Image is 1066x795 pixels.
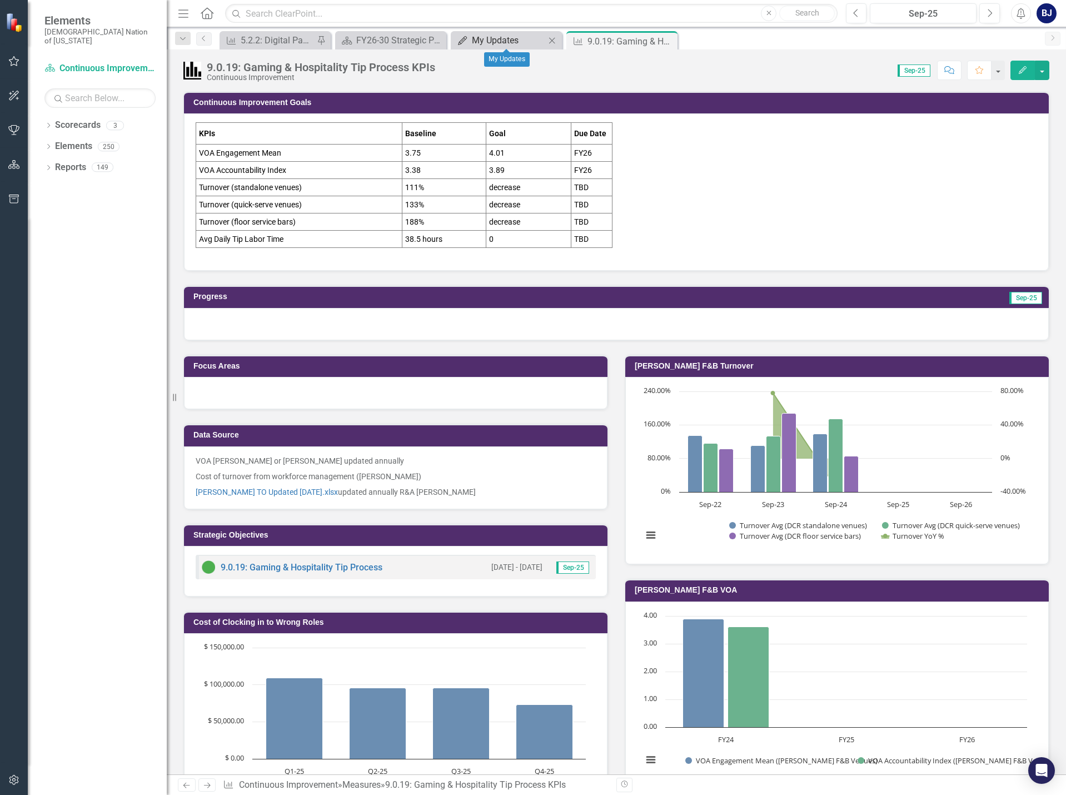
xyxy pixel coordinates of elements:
[643,752,659,768] button: View chart menu, Chart
[199,129,215,138] strong: KPIs
[882,520,1022,530] button: Show Turnover Avg (DCR quick-serve venues)
[647,453,671,463] text: 80.00%
[751,446,765,493] path: Sep-23, 111. Turnover Avg (DCR standalone venues).
[688,436,703,493] path: Sep-22, 135. Turnover Avg (DCR standalone venues).
[688,391,962,493] g: Turnover Avg (DCR standalone venues), series 1 of 4. Bar series with 5 bars. Y axis, values.
[454,33,545,47] a: My Updates
[719,449,734,493] path: Sep-22, 103. Turnover Avg (DCR floor service bars).
[193,618,602,627] h3: Cost of Clocking in to Wrong Roles
[729,520,868,530] button: Show Turnover Avg (DCR standalone venues)
[55,140,92,153] a: Elements
[285,766,304,776] text: Q1-25
[193,98,1043,107] h3: Continuous Improvement Goals
[196,179,402,196] td: Turnover (standalone venues)
[1028,757,1055,784] div: Open Intercom Messenger
[644,665,657,675] text: 2.00
[55,119,101,132] a: Scorecards
[196,469,596,484] p: Cost of turnover from workforce management ([PERSON_NAME])
[342,779,381,790] a: Measures
[222,33,314,47] a: 5.2.2: Digital Payments KPIs
[225,4,838,23] input: Search ClearPoint...
[1000,453,1010,463] text: 0%
[643,528,659,543] button: View chart menu, Chart
[858,756,1022,766] button: Show VOA Accountability Index (Durant F&B Venues)
[486,179,571,196] td: decrease
[106,121,124,130] div: 3
[241,33,314,47] div: 5.2.2: Digital Payments KPIs
[959,734,975,744] text: FY26
[683,616,968,728] g: VOA Engagement Mean (Durant F&B Venues), bar series 1 of 2 with 3 bars.
[644,419,671,429] text: 160.00%
[55,161,86,174] a: Reports
[472,33,545,47] div: My Updates
[766,436,781,493] path: Sep-23, 133. Turnover Avg (DCR quick-serve venues).
[266,678,323,759] path: Q1-25, 108,794.99. Quarterly Cost of Wrong Roles.
[644,385,671,395] text: 240.00%
[356,33,444,47] div: FY26-30 Strategic Plan
[699,499,721,509] text: Sep-22
[208,715,244,726] text: $ 50,000.00
[402,179,486,196] td: 111%
[433,688,490,759] path: Q3-25, 95,678.82. Quarterly Cost of Wrong Roles.
[571,196,612,213] td: TBD
[874,7,973,21] div: Sep-25
[556,562,589,574] span: Sep-25
[571,213,612,231] td: TBD
[571,162,612,179] td: FY26
[239,779,338,790] a: Continuous Improvement
[486,145,571,162] td: 4.01
[571,179,612,196] td: TBD
[193,362,602,370] h3: Focus Areas
[196,484,596,498] p: updated annually R&A [PERSON_NAME]
[644,638,657,648] text: 3.00
[685,756,845,766] button: Show VOA Engagement Mean (Durant F&B Venues)
[574,129,606,138] strong: Due Date
[1000,486,1026,496] text: -40.00%
[644,721,657,731] text: 0.00
[183,62,201,79] img: Performance Management
[338,33,444,47] a: FY26-30 Strategic Plan
[870,3,977,23] button: Sep-25
[795,8,819,17] span: Search
[196,455,596,469] p: VOA [PERSON_NAME] or [PERSON_NAME] updated annually
[635,362,1043,370] h3: [PERSON_NAME] F&B Turnover
[728,616,968,728] g: VOA Accountability Index (Durant F&B Venues), bar series 2 of 2 with 3 bars.
[1000,419,1024,429] text: 40.00%
[486,231,571,248] td: 0
[196,231,402,248] td: Avg Daily Tip Labor Time
[728,627,769,727] path: FY24, 3.61. VOA Accountability Index (Durant F&B Venues).
[223,779,608,792] div: » »
[779,6,835,21] button: Search
[898,64,930,77] span: Sep-25
[405,129,436,138] strong: Baseline
[844,456,859,493] path: Sep-24, 85. Turnover Avg (DCR floor service bars).
[98,142,119,151] div: 250
[782,414,796,493] path: Sep-23, 188. Turnover Avg (DCR floor service bars).
[729,531,863,541] button: Show Turnover Avg (DCR floor service bars)
[587,34,675,48] div: 9.0.19: Gaming & Hospitality Tip Process KPIs
[221,562,382,573] a: 9.0.19: Gaming & Hospitality Tip Process
[196,196,402,213] td: Turnover (quick-serve venues)
[683,619,724,727] path: FY24, 3.89. VOA Engagement Mean (Durant F&B Venues).
[535,766,554,776] text: Q4-25
[489,129,506,138] strong: Goal
[451,766,471,776] text: Q3-25
[637,386,1037,553] div: Chart. Highcharts interactive chart.
[196,488,338,496] a: [PERSON_NAME] TO Updated [DATE].xlsx
[829,419,843,493] path: Sep-24, 174. Turnover Avg (DCR quick-serve venues).
[644,610,657,620] text: 4.00
[196,162,402,179] td: VOA Accountability Index
[385,779,566,790] div: 9.0.19: Gaming & Hospitality Tip Process KPIs
[704,444,718,493] path: Sep-22, 116. Turnover Avg (DCR quick-serve venues).
[44,27,156,46] small: [DEMOGRAPHIC_DATA] Nation of [US_STATE]
[44,62,156,75] a: Continuous Improvement
[516,705,573,759] path: Q4-25, 73,496.18. Quarterly Cost of Wrong Roles.
[204,642,244,652] text: $ 150,000.00
[491,562,542,573] small: [DATE] - [DATE]
[1037,3,1057,23] button: BJ
[350,688,406,759] path: Q2-25, 95,814.15. Quarterly Cost of Wrong Roles.
[44,14,156,27] span: Elements
[637,610,1033,777] svg: Interactive chart
[637,610,1037,777] div: Chart. Highcharts interactive chart.
[718,734,734,744] text: FY24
